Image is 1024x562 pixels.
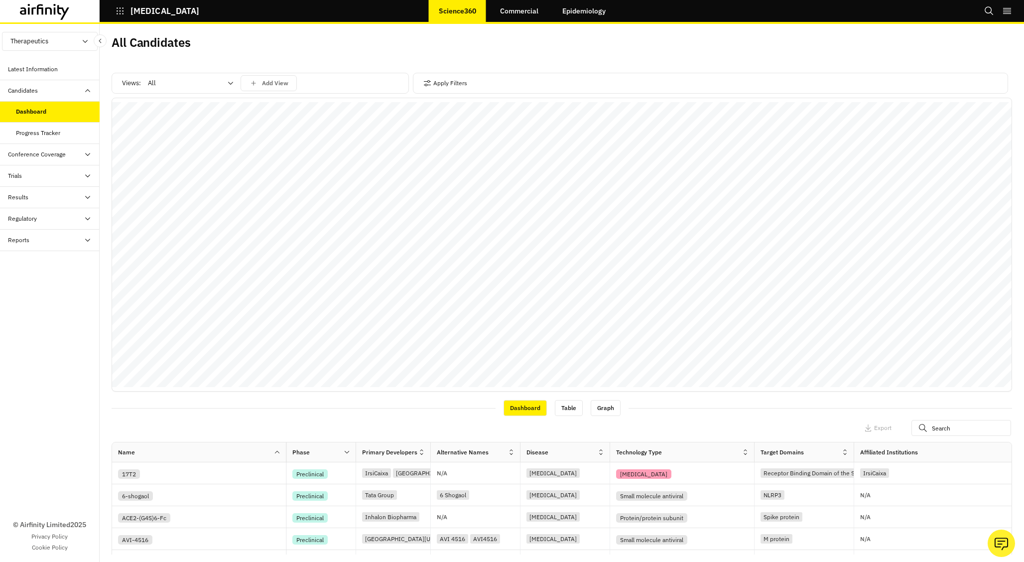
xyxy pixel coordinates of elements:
div: Protein/protein subunit [616,513,687,523]
div: [MEDICAL_DATA] [526,468,580,478]
div: Name [118,448,135,457]
div: [MEDICAL_DATA] [526,534,580,544]
div: 6-shogaol [118,491,153,501]
button: Apply Filters [423,75,467,91]
div: Small molecule antiviral [616,491,687,501]
p: [MEDICAL_DATA] [130,6,199,15]
div: Preclinical [292,513,328,523]
div: AVI-4516 [118,535,152,545]
div: Regulatory [8,214,37,223]
div: Primary Developers [362,448,417,457]
div: Disease [526,448,548,457]
a: Privacy Policy [31,532,68,541]
p: Science360 [439,7,476,15]
div: Small molecule antiviral [616,535,687,545]
div: Preclinical [292,491,328,501]
div: Results [8,193,28,202]
div: M protein [761,534,792,544]
h2: All Candidates [112,35,191,50]
p: N/A [860,492,871,498]
div: [MEDICAL_DATA] [616,469,671,479]
div: [GEOGRAPHIC_DATA][US_STATE], [GEOGRAPHIC_DATA] (UCSF) [362,534,541,544]
p: N/A [437,470,447,476]
button: [MEDICAL_DATA] [116,2,199,19]
div: Alternative Names [437,448,489,457]
div: 6 Shogaol [437,490,469,500]
button: Ask our analysts [988,530,1015,557]
div: Dashboard [16,107,46,116]
div: IrsiCaixa [860,468,889,478]
div: Receptor Binding Domain of the Spike Protein (RBD) [761,468,907,478]
div: Technology Type [616,448,662,457]
div: Conference Coverage [8,150,66,159]
div: Preclinical [292,535,328,545]
div: Spike protein [761,512,802,522]
div: [GEOGRAPHIC_DATA] [393,468,458,478]
p: N/A [860,536,871,542]
div: Affiliated Institutions [860,448,918,457]
button: Search [984,2,994,19]
div: Table [555,400,583,416]
button: save changes [241,75,297,91]
div: Target Domains [761,448,804,457]
button: Therapeutics [2,32,98,51]
div: Latest Information [8,65,58,74]
div: Dashboard [504,400,547,416]
div: Phase [292,448,310,457]
div: IrsiCaixa [362,468,391,478]
div: Trials [8,171,22,180]
div: NLRP3 [761,490,784,500]
p: N/A [437,514,447,520]
p: © Airfinity Limited 2025 [13,520,86,530]
p: N/A [860,514,871,520]
div: [MEDICAL_DATA] [526,490,580,500]
div: [MEDICAL_DATA] [526,512,580,522]
button: Close Sidebar [94,34,107,47]
p: Add View [262,80,288,87]
div: Inhalon Biopharma [362,512,419,522]
div: Graph [591,400,621,416]
p: Export [874,424,892,431]
div: AVI 4516 [437,534,468,544]
div: Tata Group [362,490,397,500]
div: Views: [122,75,297,91]
div: Candidates [8,86,38,95]
div: Progress Tracker [16,129,60,138]
div: Reports [8,236,29,245]
a: Cookie Policy [32,543,68,552]
input: Search [911,420,1011,436]
button: Export [864,420,892,436]
div: AVI4516 [470,534,500,544]
div: 17T2 [118,469,140,479]
div: ACE2-(G4S)6-Fc [118,513,170,523]
div: Preclinical [292,469,328,479]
